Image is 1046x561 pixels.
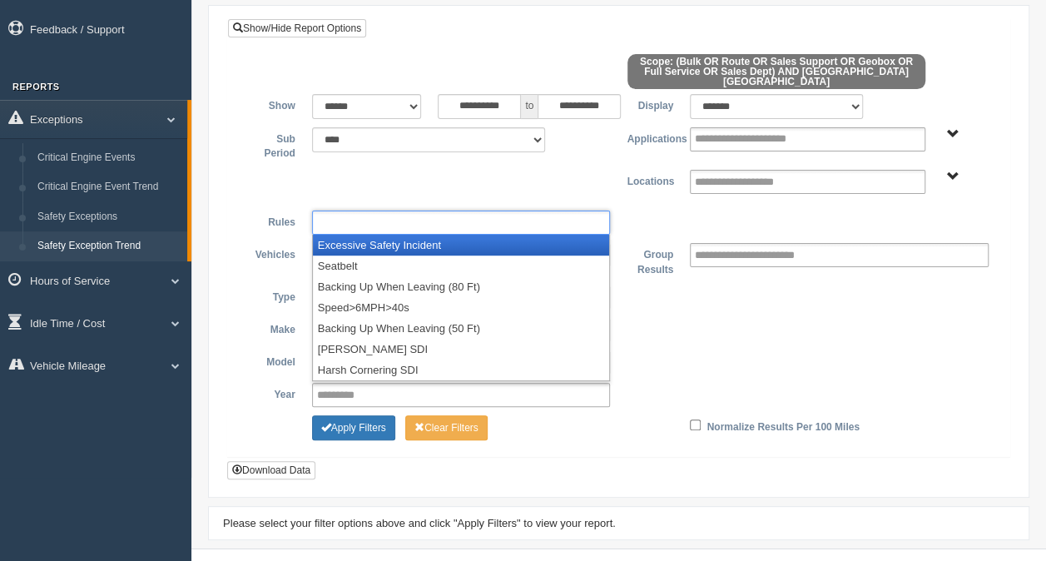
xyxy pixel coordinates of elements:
li: Excessive Safety Incident [313,235,610,256]
label: Sub Period [240,127,304,161]
li: Speed>6MPH>40s [313,297,610,318]
label: Show [240,94,304,114]
li: Harsh Cornering SDI [313,360,610,380]
span: to [521,94,538,119]
li: Backing Up When Leaving (80 Ft) [313,276,610,297]
label: Vehicles [240,243,304,263]
li: Seatbelt [313,256,610,276]
span: Scope: (Bulk OR Route OR Sales Support OR Geobox OR Full Service OR Sales Dept) AND [GEOGRAPHIC_D... [627,54,926,89]
label: Type [240,285,304,305]
a: Safety Exceptions [30,202,187,232]
label: Group Results [618,243,682,277]
li: [PERSON_NAME] SDI [313,339,610,360]
button: Change Filter Options [312,415,395,440]
label: Normalize Results Per 100 Miles [706,415,859,435]
label: Year [240,383,304,403]
a: Safety Exception Trend [30,231,187,261]
a: Show/Hide Report Options [228,19,366,37]
li: Backing Up When Leaving (50 Ft) [313,318,610,339]
label: Model [240,350,304,370]
button: Change Filter Options [405,415,488,440]
button: Download Data [227,461,315,479]
span: Please select your filter options above and click "Apply Filters" to view your report. [223,517,616,529]
label: Make [240,318,304,338]
a: Critical Engine Event Trend [30,172,187,202]
label: Display [618,94,682,114]
label: Locations [619,170,682,190]
a: Critical Engine Events [30,143,187,173]
label: Rules [240,211,304,231]
label: Applications [618,127,682,147]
